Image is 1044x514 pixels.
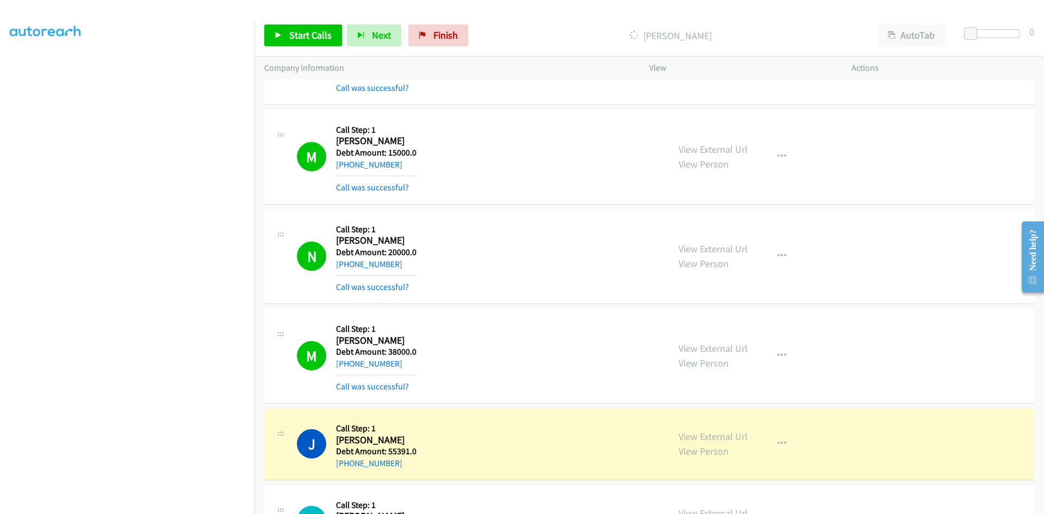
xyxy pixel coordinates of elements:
[264,61,630,75] p: Company Information
[336,125,417,135] h5: Call Step: 1
[264,24,342,46] a: Start Calls
[1029,24,1034,39] div: 0
[336,346,417,357] h5: Debt Amount: 38000.0
[336,147,417,158] h5: Debt Amount: 15000.0
[336,423,417,434] h5: Call Step: 1
[679,445,729,457] a: View Person
[336,224,417,235] h5: Call Step: 1
[336,335,417,347] h2: [PERSON_NAME]
[679,357,729,369] a: View Person
[336,135,417,147] h2: [PERSON_NAME]
[970,29,1020,38] div: Delay between calls (in seconds)
[336,282,409,292] a: Call was successful?
[1012,214,1044,300] iframe: Resource Center
[336,381,409,392] a: Call was successful?
[679,143,748,156] a: View External Url
[336,182,409,193] a: Call was successful?
[336,247,417,258] h5: Debt Amount: 20000.0
[336,324,417,335] h5: Call Step: 1
[297,241,326,271] h1: N
[679,430,748,443] a: View External Url
[347,24,401,46] button: Next
[336,83,409,93] a: Call was successful?
[336,259,402,269] a: [PHONE_NUMBER]
[297,341,326,370] h1: M
[408,24,468,46] a: Finish
[372,29,391,41] span: Next
[297,142,326,171] h1: M
[336,458,402,468] a: [PHONE_NUMBER]
[679,342,748,355] a: View External Url
[336,446,417,457] h5: Debt Amount: 55391.0
[336,434,417,447] h2: [PERSON_NAME]
[649,61,832,75] p: View
[679,158,729,170] a: View Person
[336,500,417,511] h5: Call Step: 1
[852,61,1034,75] p: Actions
[679,257,729,270] a: View Person
[679,243,748,255] a: View External Url
[336,234,417,247] h2: [PERSON_NAME]
[336,358,402,369] a: [PHONE_NUMBER]
[483,28,858,43] p: [PERSON_NAME]
[289,29,332,41] span: Start Calls
[336,159,402,170] a: [PHONE_NUMBER]
[433,29,458,41] span: Finish
[878,24,945,46] button: AutoTab
[297,429,326,459] h1: J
